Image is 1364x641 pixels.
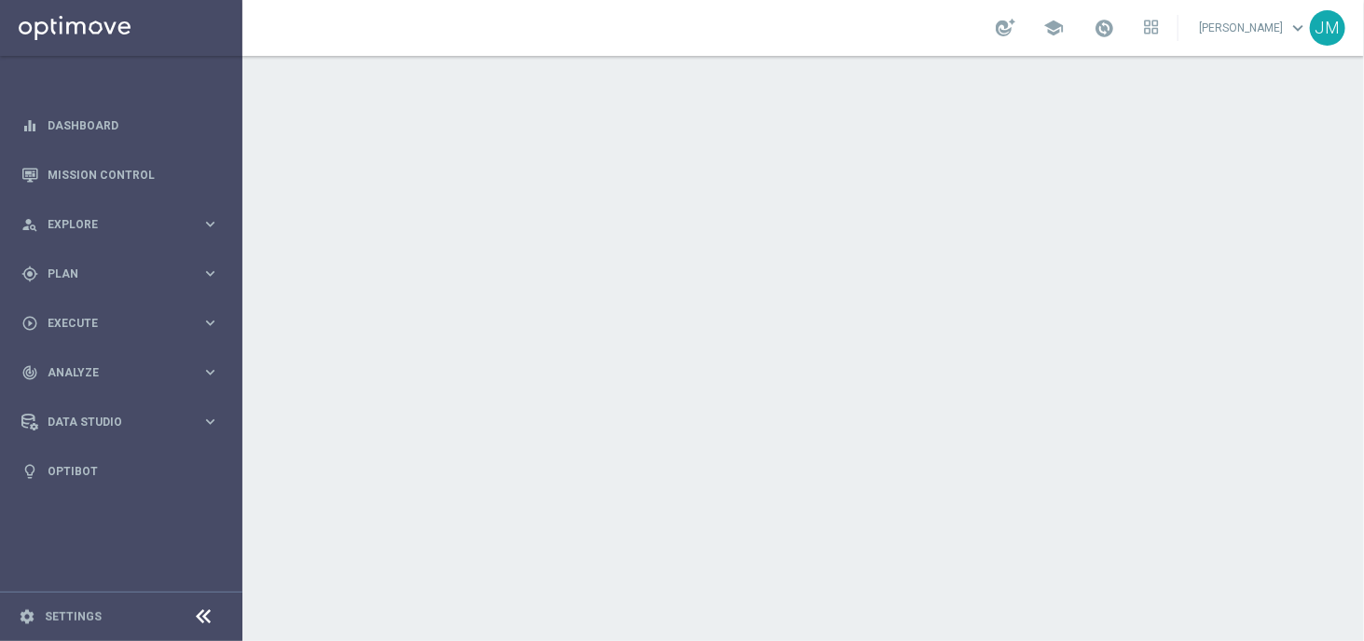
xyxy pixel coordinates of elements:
[21,150,219,199] div: Mission Control
[21,364,38,381] i: track_changes
[1288,18,1308,38] span: keyboard_arrow_down
[21,216,201,233] div: Explore
[19,608,35,625] i: settings
[48,219,201,230] span: Explore
[48,101,219,150] a: Dashboard
[21,365,220,380] button: track_changes Analyze keyboard_arrow_right
[1197,14,1310,42] a: [PERSON_NAME]keyboard_arrow_down
[21,101,219,150] div: Dashboard
[21,414,201,430] div: Data Studio
[21,446,219,496] div: Optibot
[1310,10,1345,46] div: JM
[21,118,220,133] button: equalizer Dashboard
[21,364,201,381] div: Analyze
[48,367,201,378] span: Analyze
[1043,18,1064,38] span: school
[21,266,38,282] i: gps_fixed
[201,413,219,430] i: keyboard_arrow_right
[48,150,219,199] a: Mission Control
[201,363,219,381] i: keyboard_arrow_right
[21,464,220,479] button: lightbulb Optibot
[48,268,201,280] span: Plan
[21,315,38,332] i: play_circle_outline
[21,316,220,331] button: play_circle_outline Execute keyboard_arrow_right
[48,446,219,496] a: Optibot
[201,215,219,233] i: keyboard_arrow_right
[21,463,38,480] i: lightbulb
[21,415,220,430] button: Data Studio keyboard_arrow_right
[201,265,219,282] i: keyboard_arrow_right
[21,217,220,232] button: person_search Explore keyboard_arrow_right
[21,266,220,281] button: gps_fixed Plan keyboard_arrow_right
[45,611,102,622] a: Settings
[21,266,201,282] div: Plan
[201,314,219,332] i: keyboard_arrow_right
[21,315,201,332] div: Execute
[21,216,38,233] i: person_search
[21,168,220,183] button: Mission Control
[21,117,38,134] i: equalizer
[48,416,201,428] span: Data Studio
[48,318,201,329] span: Execute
